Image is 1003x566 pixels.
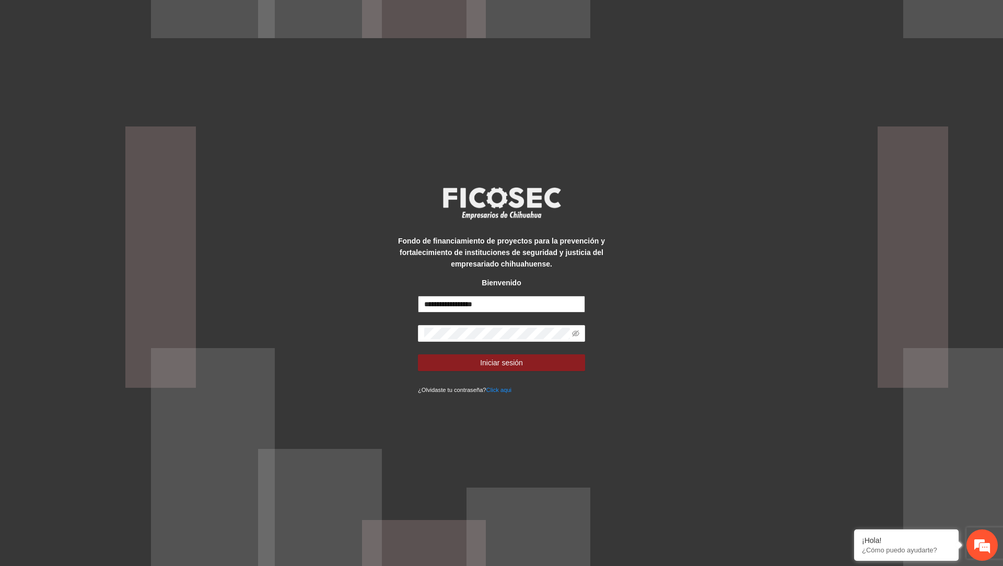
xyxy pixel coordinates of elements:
[486,387,512,393] a: Click aqui
[436,184,567,223] img: logo
[398,237,605,268] strong: Fondo de financiamiento de proyectos para la prevención y fortalecimiento de instituciones de seg...
[572,330,579,337] span: eye-invisible
[418,354,585,371] button: Iniciar sesión
[862,536,951,545] div: ¡Hola!
[862,546,951,554] p: ¿Cómo puedo ayudarte?
[480,357,523,368] span: Iniciar sesión
[482,279,521,287] strong: Bienvenido
[418,387,511,393] small: ¿Olvidaste tu contraseña?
